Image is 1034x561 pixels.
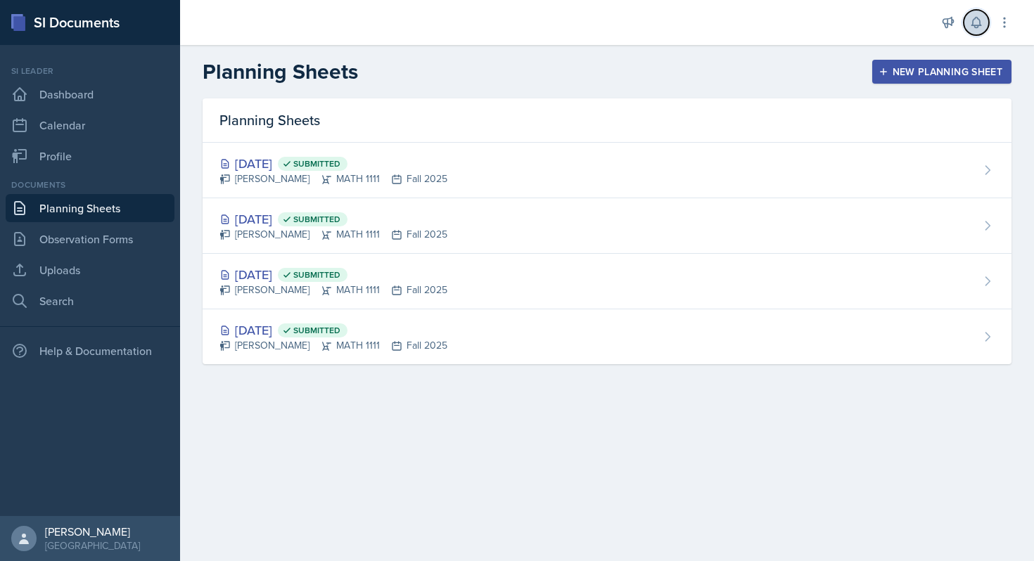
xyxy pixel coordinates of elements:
div: Si leader [6,65,174,77]
div: [PERSON_NAME] [45,524,140,539]
div: Documents [6,179,174,191]
div: [PERSON_NAME] MATH 1111 Fall 2025 [219,172,447,186]
div: [DATE] [219,265,447,284]
a: [DATE] Submitted [PERSON_NAME]MATH 1111Fall 2025 [203,198,1011,254]
a: Dashboard [6,80,174,108]
a: Search [6,287,174,315]
span: Submitted [293,214,340,225]
a: Planning Sheets [6,194,174,222]
a: [DATE] Submitted [PERSON_NAME]MATH 1111Fall 2025 [203,143,1011,198]
a: [DATE] Submitted [PERSON_NAME]MATH 1111Fall 2025 [203,309,1011,364]
a: Calendar [6,111,174,139]
a: Uploads [6,256,174,284]
div: Help & Documentation [6,337,174,365]
button: New Planning Sheet [872,60,1011,84]
span: Submitted [293,158,340,169]
div: [PERSON_NAME] MATH 1111 Fall 2025 [219,227,447,242]
div: [DATE] [219,209,447,228]
div: New Planning Sheet [881,66,1002,77]
div: [PERSON_NAME] MATH 1111 Fall 2025 [219,283,447,297]
div: [PERSON_NAME] MATH 1111 Fall 2025 [219,338,447,353]
div: Planning Sheets [203,98,1011,143]
div: [GEOGRAPHIC_DATA] [45,539,140,553]
div: [DATE] [219,321,447,340]
a: [DATE] Submitted [PERSON_NAME]MATH 1111Fall 2025 [203,254,1011,309]
a: Observation Forms [6,225,174,253]
div: [DATE] [219,154,447,173]
h2: Planning Sheets [203,59,358,84]
a: Profile [6,142,174,170]
span: Submitted [293,269,340,280]
span: Submitted [293,325,340,336]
